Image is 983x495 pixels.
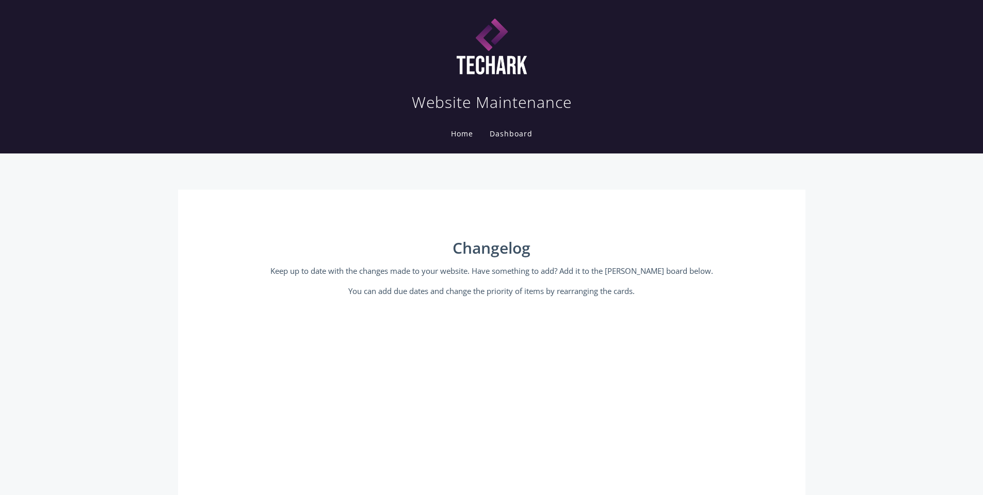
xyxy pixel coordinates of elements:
[244,265,739,277] p: Keep up to date with the changes made to your website. Have something to add? Add it to the [PERS...
[244,239,739,257] h1: Changelog
[449,129,475,138] a: Home
[412,92,572,113] h1: Website Maintenance
[488,129,535,138] a: Dashboard
[244,285,739,297] p: You can add due dates and change the priority of items by rearranging the cards.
